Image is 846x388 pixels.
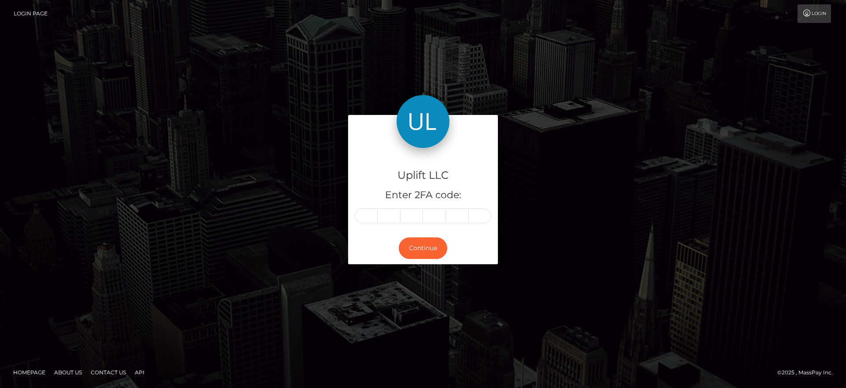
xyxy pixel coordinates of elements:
a: Login [798,4,831,23]
h4: Uplift LLC [355,168,491,183]
div: © 2025 , MassPay Inc. [777,368,839,377]
a: API [131,366,148,379]
img: Uplift LLC [397,95,449,148]
a: Homepage [10,366,49,379]
h5: Enter 2FA code: [355,188,491,202]
a: Login Page [14,4,48,23]
a: Contact Us [87,366,130,379]
a: About Us [51,366,85,379]
button: Continue [399,237,447,259]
